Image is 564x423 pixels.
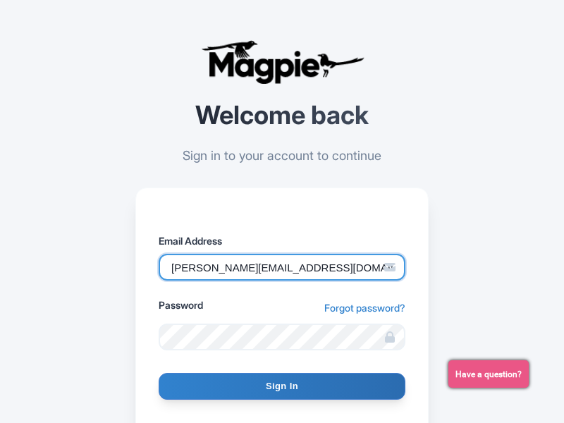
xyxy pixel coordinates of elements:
[135,146,429,165] p: Sign in to your account to continue
[159,254,405,281] input: Enter your email address
[159,233,405,248] label: Email Address
[448,360,529,388] button: Have a question?
[197,39,367,85] img: logo-ab69f6fb50320c5b225c76a69d11143b.png
[159,298,203,312] label: Password
[159,373,405,400] input: Sign In
[135,102,429,130] h2: Welcome back
[324,300,405,315] a: Forgot password?
[455,368,522,381] span: Have a question?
